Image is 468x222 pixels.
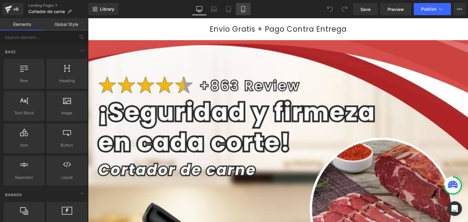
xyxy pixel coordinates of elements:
span: Publish [421,7,436,12]
button: More [453,3,466,15]
div: Open Intercom Messenger [447,201,462,216]
span: Library [100,6,114,12]
span: Preview [388,6,404,12]
span: Heading [48,78,85,84]
button: Undo [324,3,336,15]
a: Tablet [221,3,236,15]
button: Publish [414,3,451,15]
span: Text Block [5,110,42,116]
span: Base [5,49,16,55]
span: Separator [5,174,42,181]
div: v6 [12,5,20,13]
span: Icon [5,142,42,148]
span: Liquid [48,174,85,181]
span: Save [360,6,370,12]
span: Button [48,142,85,148]
span: Row [5,78,42,84]
a: Desktop [192,3,207,15]
span: Envío Gratis + Pago Contra Entrega [122,6,259,16]
span: Cortador de carne [28,9,65,14]
span: Banner [5,192,23,198]
a: New Library [88,3,119,15]
a: Landing Pages [28,3,88,8]
a: Mobile [236,3,250,15]
button: Redo [339,3,351,15]
a: v6 [2,3,23,15]
a: Preview [380,3,411,15]
span: Image [48,110,85,116]
a: Global Style [44,18,88,30]
a: Laptop [207,3,221,15]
